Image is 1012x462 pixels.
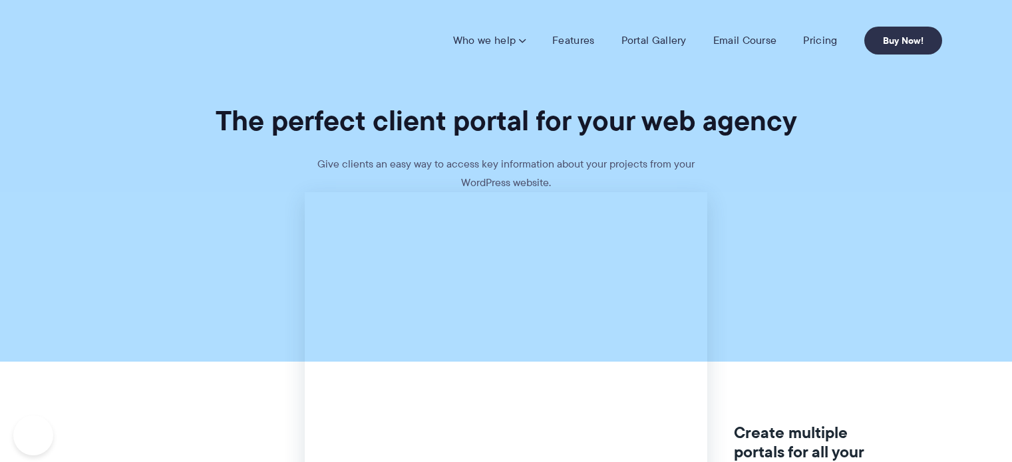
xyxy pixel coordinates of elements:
[621,34,687,47] a: Portal Gallery
[713,34,777,47] a: Email Course
[13,415,53,455] iframe: Toggle Customer Support
[803,34,837,47] a: Pricing
[552,34,594,47] a: Features
[453,34,526,47] a: Who we help
[864,27,942,55] a: Buy Now!
[307,155,706,192] p: Give clients an easy way to access key information about your projects from your WordPress website.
